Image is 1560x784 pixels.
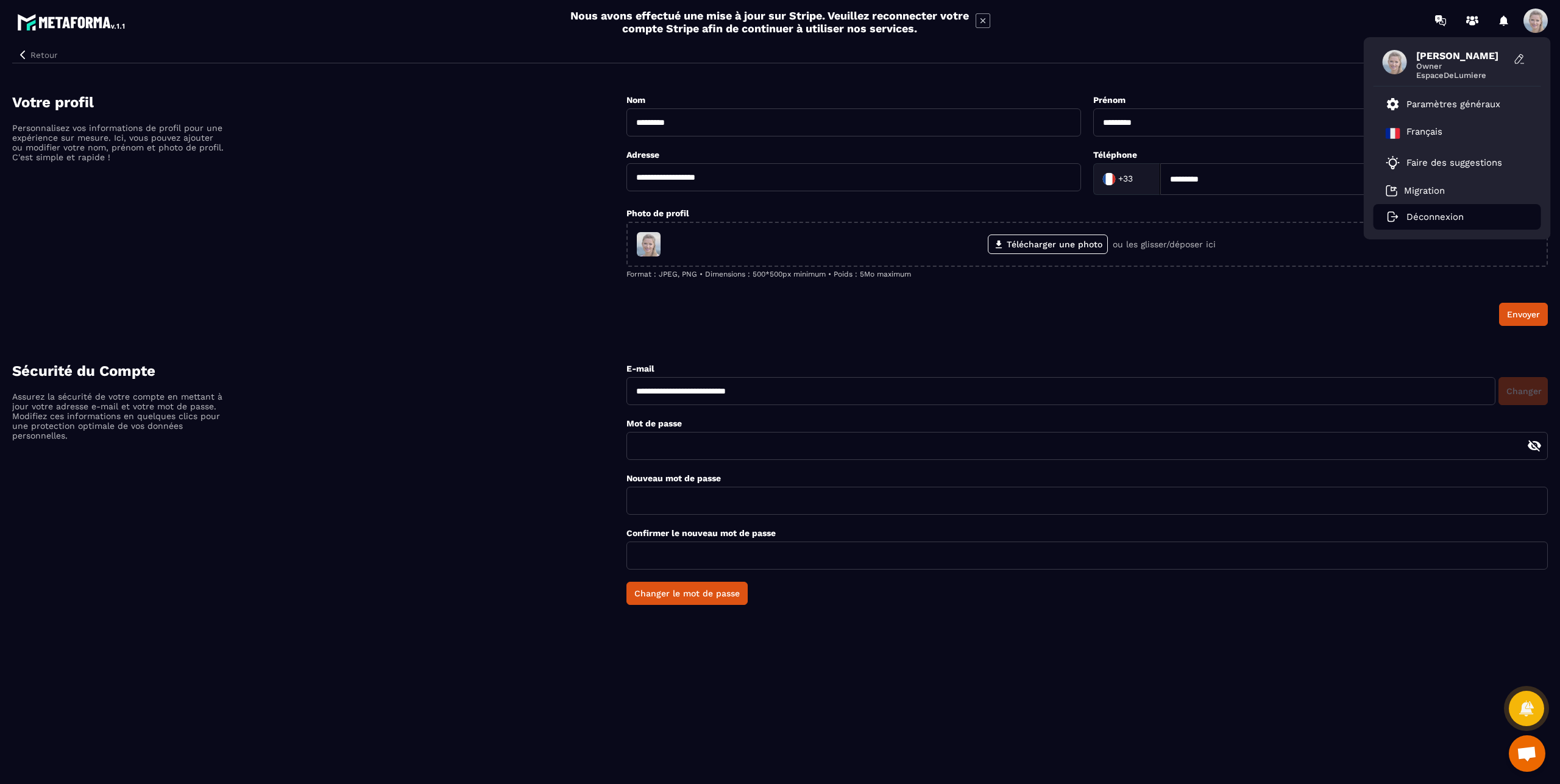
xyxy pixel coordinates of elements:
label: Mot de passe [626,418,682,428]
p: Déconnexion [1406,211,1464,222]
p: Migration [1404,185,1445,196]
h2: Nous avons effectué une mise à jour sur Stripe. Veuillez reconnecter votre compte Stripe afin de ... [570,9,970,35]
div: Search for option [1093,163,1160,195]
label: E-mail [626,364,654,373]
p: Assurez la sécurité de votre compte en mettant à jour votre adresse e-mail et votre mot de passe.... [12,392,225,440]
button: Changer le mot de passe [626,582,748,605]
label: Confirmer le nouveau mot de passe [626,528,776,538]
img: Country Flag [1097,167,1121,191]
span: [PERSON_NAME] [1416,50,1508,62]
label: Télécharger une photo [988,235,1108,254]
a: Paramètres généraux [1386,97,1500,111]
a: Migration [1386,185,1445,197]
span: Owner [1416,62,1508,71]
p: ou les glisser/déposer ici [1113,239,1216,249]
label: Nouveau mot de passe [626,473,721,483]
span: +33 [1118,173,1133,185]
p: Format : JPEG, PNG • Dimensions : 500*500px minimum • Poids : 5Mo maximum [626,270,1548,278]
p: Faire des suggestions [1406,157,1502,168]
label: Prénom [1093,95,1126,105]
button: Envoyer [1499,303,1548,326]
h4: Sécurité du Compte [12,362,626,380]
p: Français [1406,126,1442,141]
button: Retour [12,47,62,63]
p: Personnalisez vos informations de profil pour une expérience sur mesure. Ici, vous pouvez ajouter... [12,123,225,162]
a: Faire des suggestions [1386,155,1514,170]
a: Ouvrir le chat [1509,735,1545,772]
input: Search for option [1135,170,1147,188]
img: logo [17,11,127,33]
label: Photo de profil [626,208,689,218]
h4: Votre profil [12,94,626,111]
span: EspaceDeLumiere [1416,71,1508,80]
p: Paramètres généraux [1406,99,1500,110]
label: Adresse [626,150,659,160]
label: Téléphone [1093,150,1137,160]
label: Nom [626,95,645,105]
